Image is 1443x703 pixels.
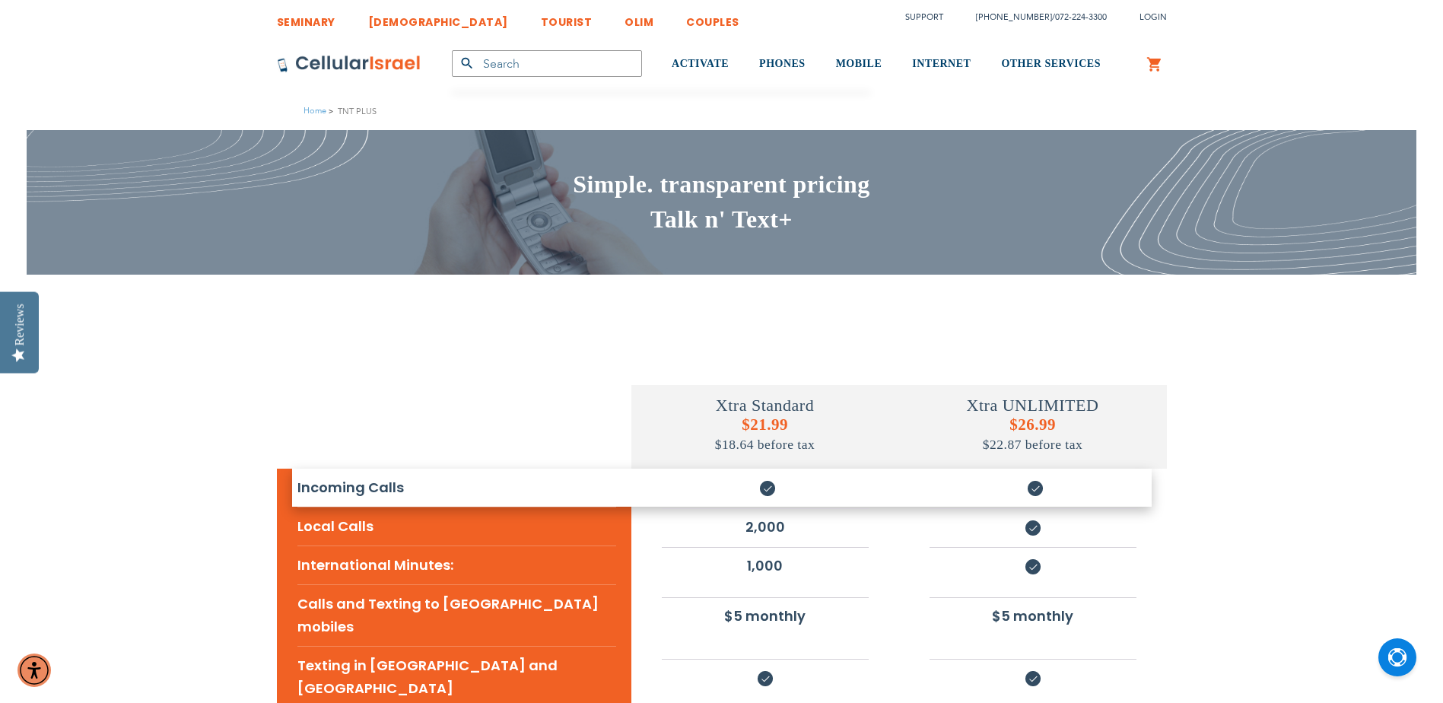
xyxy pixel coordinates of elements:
span: INTERNET [912,58,971,69]
img: Cellular Israel Logo [277,55,421,73]
li: $5 monthly [930,597,1136,634]
h4: Xtra UNLIMITED [899,396,1167,415]
li: 2,000 [662,508,869,545]
li: 1,000 [662,547,869,584]
a: COUPLES [686,4,739,32]
h5: $26.99 [899,415,1167,453]
span: MOBILE [836,58,882,69]
a: Support [905,11,943,23]
a: OTHER SERVICES [1001,36,1101,93]
a: PHONES [759,36,806,93]
li: Local Calls [297,507,616,546]
div: Reviews [13,304,27,345]
span: $22.87 before tax [983,437,1082,452]
h5: $21.99 [631,415,899,453]
span: $18.64 before tax [715,437,815,452]
a: TOURIST [541,4,593,32]
li: International Minutes: [297,546,616,584]
h2: Talk n' Text+ [277,202,1167,237]
input: Search [452,50,642,77]
a: SEMINARY [277,4,335,32]
h2: Simple. transparent pricing [277,167,1167,202]
li: Incoming Calls [297,469,616,507]
span: ACTIVATE [672,58,729,69]
span: PHONES [759,58,806,69]
a: OLIM [625,4,653,32]
a: MOBILE [836,36,882,93]
a: INTERNET [912,36,971,93]
li: / [961,6,1107,28]
h4: Xtra Standard [631,396,899,415]
a: ACTIVATE [672,36,729,93]
a: [DEMOGRAPHIC_DATA] [368,4,508,32]
li: $5 monthly [662,597,869,634]
div: Accessibility Menu [17,654,51,687]
a: [PHONE_NUMBER] [976,11,1052,23]
span: OTHER SERVICES [1001,58,1101,69]
span: Login [1139,11,1167,23]
li: Calls and Texting to [GEOGRAPHIC_DATA] mobiles [297,584,616,646]
strong: TNT PLUS [338,104,377,119]
a: Home [304,105,326,116]
a: 072-224-3300 [1055,11,1107,23]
